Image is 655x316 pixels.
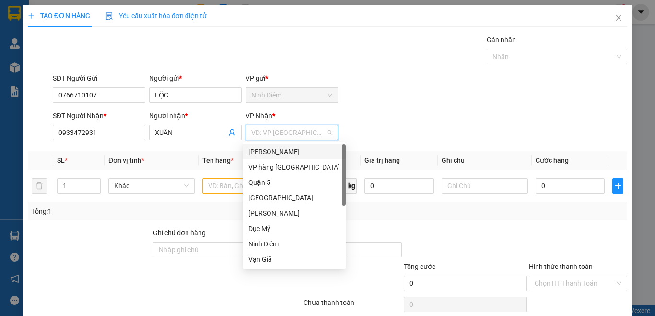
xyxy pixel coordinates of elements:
div: Ninh Hòa [243,190,346,206]
span: kg [347,178,357,194]
label: Ghi chú đơn hàng [153,229,206,237]
div: Người gửi [149,73,242,84]
div: SĐT Người Nhận [53,110,145,121]
span: TẠO ĐƠN HÀNG [28,12,90,20]
span: Giá trị hàng [364,157,400,164]
div: Chưa thanh toán [303,297,403,314]
div: Vạn Giã [248,254,340,265]
div: SĐT Người Gửi [53,73,145,84]
div: [PERSON_NAME] [248,208,340,219]
button: delete [32,178,47,194]
input: Ghi Chú [442,178,528,194]
span: plus [28,12,35,19]
img: icon [105,12,113,20]
div: VP hàng Nha Trang [243,159,346,175]
div: Dục Mỹ [248,223,340,234]
input: 0 [364,178,433,194]
span: Ninh Diêm [251,88,332,102]
div: Quận 5 [248,177,340,188]
div: [GEOGRAPHIC_DATA] [248,193,340,203]
div: Vạn Giã [243,252,346,267]
span: VP Nhận [246,112,272,120]
div: Ninh Diêm [248,239,340,249]
div: Người nhận [149,110,242,121]
span: Tổng cước [404,263,435,270]
button: Close [605,5,632,32]
button: plus [612,178,623,194]
span: SL [57,157,65,164]
div: Quận 5 [243,175,346,190]
th: Ghi chú [438,151,532,170]
input: VD: Bàn, Ghế [202,178,289,194]
span: Yêu cầu xuất hóa đơn điện tử [105,12,207,20]
label: Gán nhãn [487,36,516,44]
span: plus [613,182,623,190]
label: Hình thức thanh toán [529,263,593,270]
div: Phạm Ngũ Lão [243,144,346,159]
span: close [615,14,622,22]
div: VP gửi [246,73,338,84]
span: Đơn vị tính [108,157,144,164]
div: Tổng: 1 [32,206,254,217]
span: Tên hàng [202,157,234,164]
div: [PERSON_NAME] [248,146,340,157]
span: user-add [228,129,236,136]
div: VP hàng [GEOGRAPHIC_DATA] [248,162,340,172]
input: Ghi chú đơn hàng [153,242,276,257]
div: Diên Khánh [243,206,346,221]
div: Dục Mỹ [243,221,346,236]
div: Ninh Diêm [243,236,346,252]
span: Khác [114,179,189,193]
span: Cước hàng [536,157,569,164]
